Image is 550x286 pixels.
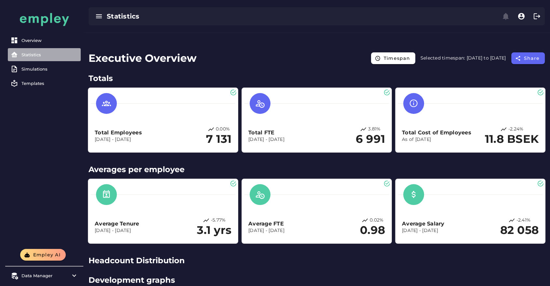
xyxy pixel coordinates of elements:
[21,81,78,86] div: Templates
[197,224,231,237] h2: 3.1 yrs
[383,55,410,61] span: Timespan
[524,55,540,61] span: Share
[500,224,539,237] h2: 82 058
[356,133,385,146] h2: 6 991
[95,220,139,227] h3: Average Tenure
[89,164,545,175] h2: Averages per employee
[511,52,545,64] button: Share
[21,52,78,57] div: Statistics
[8,62,81,75] a: Simulations
[206,133,231,146] h2: 7 131
[368,126,380,133] p: 3.81%
[402,136,471,143] p: As of [DATE]
[402,227,445,234] p: [DATE] - [DATE]
[89,274,545,286] h2: Development graphs
[402,129,471,136] h3: Total Cost of Employees
[248,129,284,136] h3: Total FTE
[89,50,197,66] h1: Executive Overview
[107,12,302,21] div: Statistics
[21,66,78,72] div: Simulations
[248,136,284,143] p: [DATE] - [DATE]
[95,136,142,143] p: [DATE] - [DATE]
[21,38,78,43] div: Overview
[8,48,81,61] a: Statistics
[211,217,226,224] p: -5.77%
[21,273,67,278] div: Data Manager
[33,252,61,258] span: Empley AI
[95,129,142,136] h3: Total Employees
[508,126,524,133] p: -2.24%
[402,220,445,227] h3: Average Salary
[420,55,506,61] span: Selected timespan: [DATE] to [DATE]
[8,77,81,90] a: Templates
[89,255,545,266] h2: Headcount Distribution
[370,217,383,224] p: 0.02%
[95,227,139,234] p: [DATE] - [DATE]
[485,133,539,146] h2: 11.8 BSEK
[89,73,545,84] h2: Totals
[360,224,385,237] h2: 0.98
[248,227,284,234] p: [DATE] - [DATE]
[371,52,415,64] button: Timespan
[216,126,230,133] p: 0.00%
[8,34,81,47] a: Overview
[248,220,284,227] h3: Average FTE
[516,217,531,224] p: -2.41%
[20,249,66,261] button: Empley AI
